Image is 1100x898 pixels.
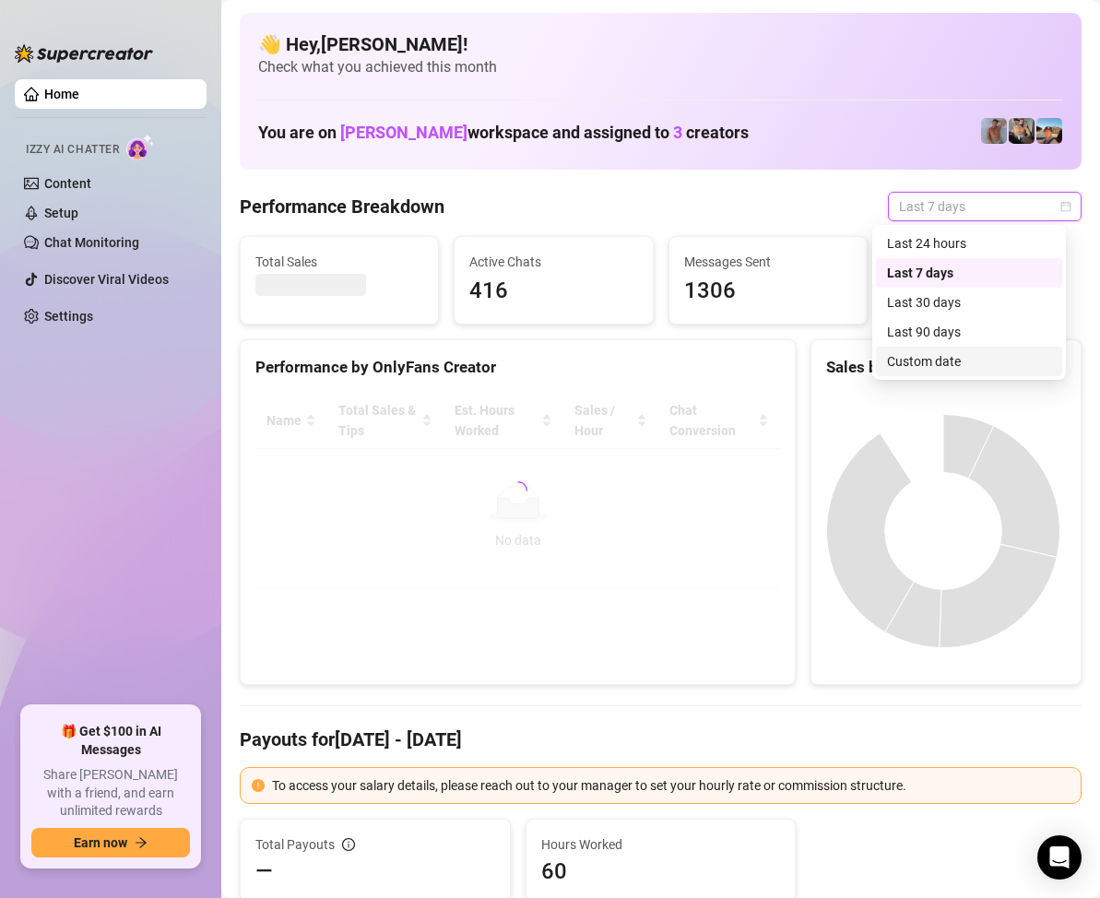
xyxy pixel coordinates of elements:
img: Joey [981,118,1007,144]
span: 416 [469,274,637,309]
img: George [1009,118,1035,144]
span: — [255,857,273,886]
div: Last 7 days [887,263,1051,283]
span: arrow-right [135,836,148,849]
h4: Performance Breakdown [240,194,444,219]
span: loading [505,478,531,503]
a: Discover Viral Videos [44,272,169,287]
a: Setup [44,206,78,220]
div: Last 30 days [887,292,1051,313]
a: Settings [44,309,93,324]
div: Last 30 days [876,288,1062,317]
span: Share [PERSON_NAME] with a friend, and earn unlimited rewards [31,766,190,821]
div: Custom date [876,347,1062,376]
div: Last 24 hours [876,229,1062,258]
span: 🎁 Get $100 in AI Messages [31,723,190,759]
div: To access your salary details, please reach out to your manager to set your hourly rate or commis... [272,775,1070,796]
div: Last 7 days [876,258,1062,288]
span: calendar [1060,201,1071,212]
div: Last 24 hours [887,233,1051,254]
img: Zach [1036,118,1062,144]
h4: 👋 Hey, [PERSON_NAME] ! [258,31,1063,57]
span: info-circle [342,838,355,851]
span: 1306 [684,274,852,309]
span: Messages Sent [684,252,852,272]
a: Chat Monitoring [44,235,139,250]
span: Earn now [74,835,127,850]
div: Performance by OnlyFans Creator [255,355,780,380]
div: Last 90 days [876,317,1062,347]
a: Home [44,87,79,101]
span: Total Payouts [255,834,335,855]
span: Total Sales [255,252,423,272]
div: Last 90 days [887,322,1051,342]
img: AI Chatter [126,134,155,160]
span: Izzy AI Chatter [26,141,119,159]
button: Earn nowarrow-right [31,828,190,857]
h4: Payouts for [DATE] - [DATE] [240,727,1082,752]
span: exclamation-circle [252,779,265,792]
div: Sales by OnlyFans Creator [826,355,1066,380]
span: Active Chats [469,252,637,272]
a: Content [44,176,91,191]
span: Last 7 days [899,193,1070,220]
h1: You are on workspace and assigned to creators [258,123,749,143]
span: Hours Worked [541,834,781,855]
img: logo-BBDzfeDw.svg [15,44,153,63]
span: [PERSON_NAME] [340,123,467,142]
span: Check what you achieved this month [258,57,1063,77]
span: 3 [673,123,682,142]
div: Custom date [887,351,1051,372]
div: Open Intercom Messenger [1037,835,1082,880]
span: 60 [541,857,781,886]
